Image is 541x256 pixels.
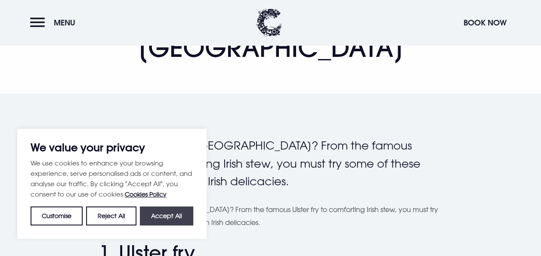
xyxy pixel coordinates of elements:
[256,9,282,37] img: Clandeboye Lodge
[459,13,511,32] button: Book Now
[99,203,442,229] p: Planning a trip to [GEOGRAPHIC_DATA]? From the famous Ulster fry to comforting Irish stew, you mu...
[86,206,136,225] button: Reject All
[31,158,193,200] p: We use cookies to enhance your browsing experience, serve personalised ads or content, and analys...
[140,206,193,225] button: Accept All
[17,129,207,239] div: We value your privacy
[125,190,167,198] a: Cookies Policy
[31,142,193,153] p: We value your privacy
[99,137,442,190] p: Planning a trip to [GEOGRAPHIC_DATA]? From the famous Ulster fry to comforting Irish stew, you mu...
[54,18,75,28] span: Menu
[30,13,80,32] button: Menu
[31,206,83,225] button: Customise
